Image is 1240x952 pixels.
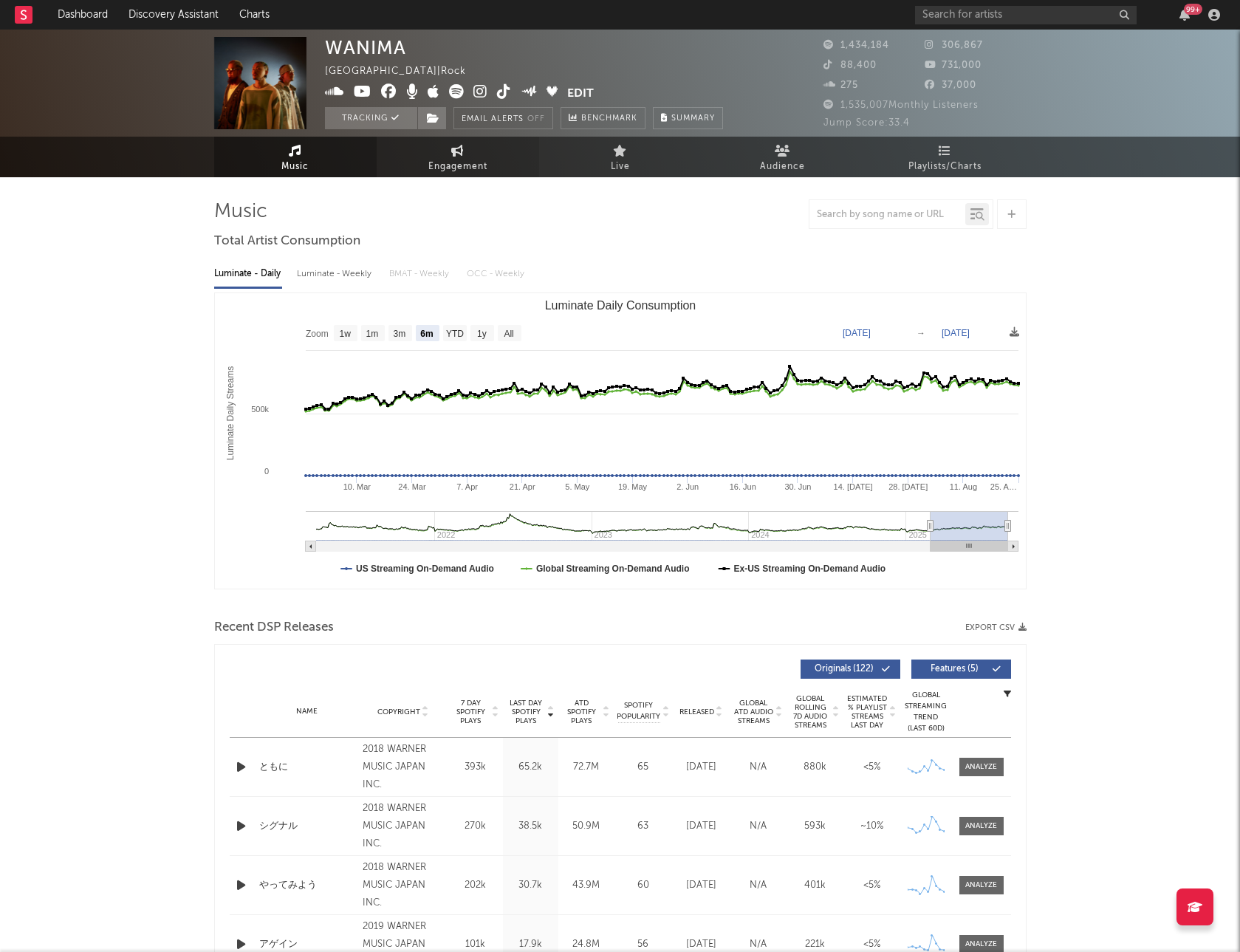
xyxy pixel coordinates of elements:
text: 19. May [617,482,647,491]
div: N/A [733,760,783,775]
button: Tracking [325,107,417,129]
span: Live [611,158,630,176]
text: 14. [DATE] [833,482,872,491]
span: Estimated % Playlist Streams Last Day [847,694,888,730]
text: 6m [420,329,433,339]
a: Music [214,137,377,177]
input: Search for artists [915,6,1137,24]
div: [DATE] [676,937,726,952]
text: 21. Apr [509,482,535,491]
span: 88,400 [823,61,877,70]
span: Recent DSP Releases [214,619,334,637]
div: 63 [617,819,669,834]
span: Spotify Popularity [617,700,660,722]
svg: Luminate Daily Consumption [215,293,1026,589]
div: 30.7k [507,878,555,893]
div: [DATE] [676,819,726,834]
div: 99 + [1184,4,1202,15]
text: 24. Mar [398,482,426,491]
div: Global Streaming Trend (Last 60D) [904,690,948,734]
div: 270k [451,819,499,834]
div: 2018 WARNER MUSIC JAPAN INC. [363,859,443,912]
text: Zoom [306,329,329,339]
span: Total Artist Consumption [214,233,360,250]
span: Originals ( 122 ) [810,665,878,674]
span: Last Day Spotify Plays [507,699,546,725]
a: ともに [259,760,356,775]
div: 202k [451,878,499,893]
div: 221k [790,937,840,952]
text: US Streaming On-Demand Audio [356,564,494,574]
text: 28. [DATE] [888,482,928,491]
text: Luminate Daily Consumption [544,299,696,312]
div: [GEOGRAPHIC_DATA] | Rock [325,63,483,81]
a: Benchmark [561,107,645,129]
button: Summary [653,107,723,129]
div: アゲイン [259,937,356,952]
span: Engagement [428,158,487,176]
div: 56 [617,937,669,952]
span: 37,000 [925,81,976,90]
span: 306,867 [925,41,983,50]
text: YTD [445,329,463,339]
div: Luminate - Weekly [297,261,374,287]
text: 1w [339,329,351,339]
button: Export CSV [965,623,1027,632]
a: シグナル [259,819,356,834]
text: Luminate Daily Streams [225,366,236,460]
span: 731,000 [925,61,982,70]
div: 2018 WARNER MUSIC JAPAN INC. [363,800,443,853]
div: 72.7M [562,760,610,775]
div: 880k [790,760,840,775]
text: All [504,329,513,339]
text: Global Streaming On-Demand Audio [535,564,689,574]
div: ~ 10 % [847,819,897,834]
div: [DATE] [676,760,726,775]
button: Edit [567,84,594,103]
div: N/A [733,937,783,952]
div: 65 [617,760,669,775]
text: 30. Jun [784,482,811,491]
div: N/A [733,878,783,893]
div: 60 [617,878,669,893]
text: 10. Mar [343,482,371,491]
span: Jump Score: 33.4 [823,118,910,128]
span: Summary [671,114,715,123]
div: <5% [847,878,897,893]
text: 1y [477,329,487,339]
div: Name [259,706,356,717]
text: 16. Jun [729,482,756,491]
a: やってみよう [259,878,356,893]
div: 24.8M [562,937,610,952]
button: Features(5) [911,660,1011,679]
input: Search by song name or URL [809,209,965,221]
span: Released [679,708,714,716]
a: Engagement [377,137,539,177]
div: 593k [790,819,840,834]
button: 99+ [1179,9,1190,21]
span: Playlists/Charts [908,158,982,176]
text: [DATE] [942,328,970,338]
div: <5% [847,937,897,952]
div: 17.9k [507,937,555,952]
span: Features ( 5 ) [921,665,989,674]
div: 101k [451,937,499,952]
span: Global ATD Audio Streams [733,699,774,725]
div: 401k [790,878,840,893]
span: Benchmark [581,110,637,128]
div: 38.5k [507,819,555,834]
a: Audience [702,137,864,177]
text: Ex-US Streaming On-Demand Audio [733,564,886,574]
span: 1,535,007 Monthly Listeners [823,100,979,110]
text: 7. Apr [456,482,478,491]
text: 3m [393,329,405,339]
text: 2. Jun [676,482,699,491]
span: 1,434,184 [823,41,889,50]
div: 50.9M [562,819,610,834]
div: WANIMA [325,37,406,58]
em: Off [527,115,545,123]
text: 5. May [565,482,590,491]
text: 11. Aug [949,482,976,491]
text: 0 [264,467,268,476]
